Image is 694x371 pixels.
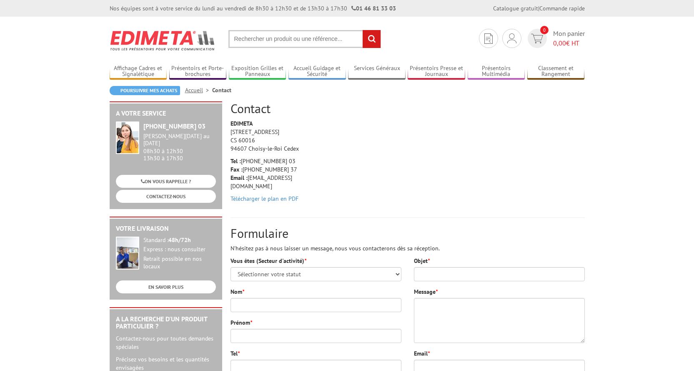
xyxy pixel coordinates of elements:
label: Nom [230,288,244,296]
li: Contact [212,86,231,94]
strong: Fax : [230,166,243,173]
h2: A votre service [116,110,216,117]
img: Edimeta [110,25,216,56]
a: Catalogue gratuit [493,5,538,12]
a: ON VOUS RAPPELLE ? [116,175,216,188]
p: [STREET_ADDRESS] CS 60016 94607 Choisy-le-Roi Cedex [230,119,310,153]
a: Présentoirs Presse et Journaux [408,65,465,78]
div: | [493,4,585,13]
label: Objet [414,257,430,265]
a: Présentoirs et Porte-brochures [169,65,227,78]
img: devis rapide [484,33,493,44]
label: Message [414,288,438,296]
img: widget-livraison.jpg [116,237,139,270]
strong: 01 46 81 33 03 [351,5,396,12]
h2: Formulaire [230,226,585,240]
div: Retrait possible en nos locaux [143,255,216,270]
span: € HT [553,38,585,48]
h2: A la recherche d'un produit particulier ? [116,315,216,330]
a: Télécharger le plan en PDF [230,195,298,202]
a: Commande rapide [539,5,585,12]
strong: Email : [230,174,248,182]
a: Accueil [185,86,212,94]
a: Poursuivre mes achats [110,86,180,95]
div: 08h30 à 12h30 13h30 à 17h30 [143,133,216,162]
input: rechercher [363,30,381,48]
div: Express : nous consulter [143,246,216,253]
a: Présentoirs Multimédia [468,65,525,78]
a: Affichage Cadres et Signalétique [110,65,167,78]
a: Exposition Grilles et Panneaux [229,65,286,78]
div: Nos équipes sont à votre service du lundi au vendredi de 8h30 à 12h30 et de 13h30 à 17h30 [110,4,396,13]
p: N'hésitez pas à nous laisser un message, nous vous contacterons dès sa réception. [230,244,585,252]
p: [PHONE_NUMBER] 03 [PHONE_NUMBER] 37 [EMAIL_ADDRESS][DOMAIN_NAME] [230,157,310,190]
a: devis rapide 0 Mon panier 0,00€ HT [526,29,585,48]
h2: Votre livraison [116,225,216,232]
img: widget-service.jpg [116,121,139,154]
label: Email [414,349,430,358]
span: 0,00 [553,39,566,47]
label: Tel [230,349,240,358]
a: CONTACTEZ-NOUS [116,190,216,203]
strong: 48h/72h [168,236,191,244]
a: Classement et Rangement [527,65,585,78]
a: Services Généraux [348,65,406,78]
label: Prénom [230,318,252,327]
span: Mon panier [553,29,585,48]
h2: Contact [230,101,585,115]
div: Standard : [143,237,216,244]
input: Rechercher un produit ou une référence... [228,30,381,48]
strong: [PHONE_NUMBER] 03 [143,122,205,130]
img: devis rapide [531,34,543,43]
label: Vous êtes (Secteur d'activité) [230,257,306,265]
span: 0 [540,26,549,34]
img: devis rapide [507,33,516,43]
strong: Tel : [230,157,241,165]
a: EN SAVOIR PLUS [116,280,216,293]
div: [PERSON_NAME][DATE] au [DATE] [143,133,216,147]
p: Contactez-nous pour toutes demandes spéciales [116,334,216,351]
a: Accueil Guidage et Sécurité [288,65,346,78]
strong: EDIMETA [230,120,253,127]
